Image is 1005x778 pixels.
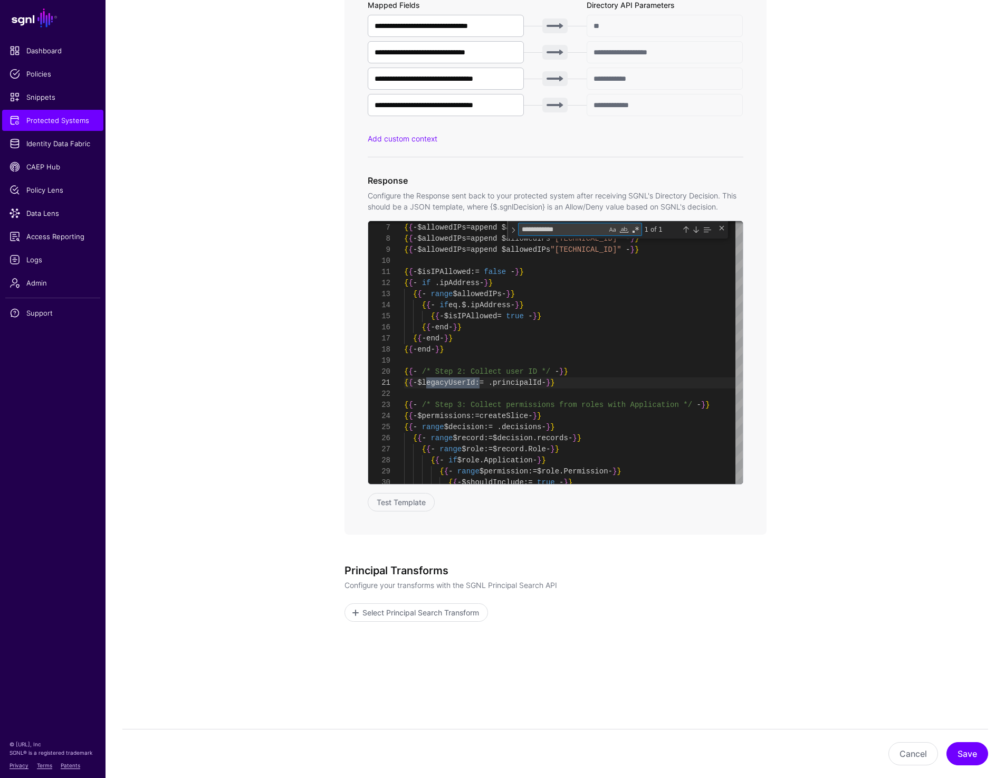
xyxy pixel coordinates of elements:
span: /* Step 3: Collect permissions from roles with App [422,401,643,409]
span: $allowedIPs [417,245,466,254]
span: - [532,456,537,464]
p: SGNL® is a registered trademark [9,748,96,757]
a: Privacy [9,762,28,768]
span: { [413,334,417,343]
span: . [488,378,492,387]
span: range [430,434,453,442]
span: { [413,290,417,298]
span: . [497,423,501,431]
div: 22 [368,388,390,400]
span: { [404,279,408,287]
span: } [439,345,444,354]
div: 8 [368,233,390,244]
span: = [466,234,470,243]
span: := [471,412,480,420]
span: } [545,423,550,431]
span: { [404,223,408,232]
span: - [413,245,417,254]
span: } [488,279,492,287]
span: if [422,279,430,287]
p: Configure the Response sent back to your protected system after receiving SGNL's Directory Decisi... [368,190,743,212]
span: - [413,234,417,243]
span: Admin [9,278,96,288]
span: createSlice [479,412,528,420]
span: } [705,401,710,409]
span: - [422,290,426,298]
span: - [554,367,559,376]
span: } [634,245,638,254]
span: { [439,467,444,476]
span: Identity Data Fabric [9,138,96,149]
a: Data Lens [2,203,103,224]
span: := [471,268,480,276]
span: } [630,234,634,243]
span: ipAddress [439,279,480,287]
span: - [541,423,545,431]
span: $shouldInclude [462,478,524,487]
span: := [528,467,537,476]
span: { [453,478,457,487]
span: { [430,456,435,464]
span: $role [457,456,479,464]
span: - [457,478,461,487]
span: append $allowedIPs [471,223,550,232]
span: { [417,290,422,298]
span: - [448,467,453,476]
div: 30 [368,477,390,488]
div: 10 [368,255,390,267]
span: } [537,412,541,420]
span: } [617,467,621,476]
span: $allowedIPs [417,223,466,232]
a: Dashboard [2,40,103,61]
span: Access Reporting [9,231,96,242]
span: . [559,467,563,476]
span: "[TECHNICAL_ID]" [550,234,621,243]
span: } [519,268,523,276]
span: if [448,456,457,464]
div: Find in Selection (⌥⌘L) [701,224,713,235]
span: := [484,445,493,453]
span: { [417,434,422,442]
span: - [626,234,630,243]
span: } [537,312,541,320]
div: 17 [368,333,390,344]
span: } [550,445,554,453]
a: SGNL [6,6,99,30]
span: /* Step 2: Collect user ID */ [422,367,550,376]
span: - [559,478,563,487]
span: } [435,345,439,354]
a: Logs [2,249,103,270]
span: - [626,245,630,254]
div: 9 [368,244,390,255]
span: } [701,401,705,409]
span: append $allowedIPs [471,245,550,254]
span: - [510,301,514,309]
div: 16 [368,322,390,333]
span: if [439,301,448,309]
span: { [422,445,426,453]
span: - [568,434,572,442]
div: 7 [368,222,390,233]
span: } [519,301,523,309]
span: { [408,423,413,431]
span: ipAddress [471,301,511,309]
div: 25 [368,422,390,433]
div: 19 [368,355,390,366]
span: } [506,290,510,298]
div: Toggle Replace [509,221,518,239]
span: - [696,401,701,409]
span: "[TECHNICAL_ID]" [550,245,621,254]
a: Protected Systems [2,110,103,131]
span: . [466,301,470,309]
span: Snippets [9,92,96,102]
div: 26 [368,433,390,444]
span: } [510,290,514,298]
span: Data Lens [9,208,96,219]
a: Admin [2,272,103,293]
div: Use Regular Expression (⌥⌘R) [630,224,641,235]
span: . [457,301,461,309]
span: $decision [444,423,484,431]
span: { [422,301,426,309]
span: } [532,312,537,320]
div: Close (Escape) [717,224,726,232]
